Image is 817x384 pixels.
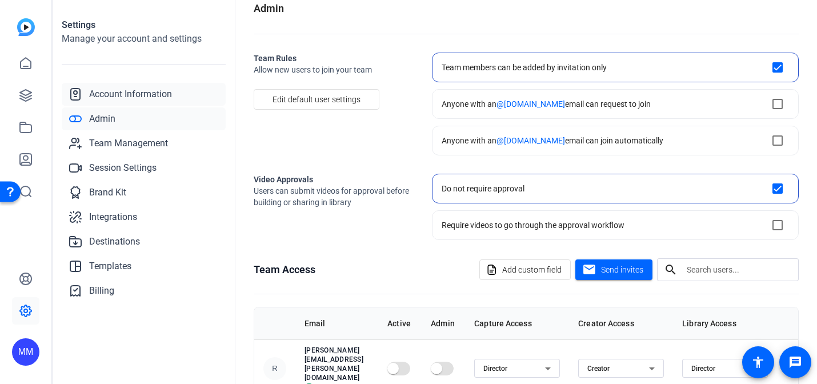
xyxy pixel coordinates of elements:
div: Team members can be added by invitation only [442,62,607,73]
span: Session Settings [89,161,157,175]
div: Anyone with an email can request to join [442,98,651,110]
span: Templates [89,259,131,273]
a: Session Settings [62,157,226,179]
span: Creator [587,365,610,373]
img: blue-gradient.svg [17,18,35,36]
h1: Settings [62,18,226,32]
div: Require videos to go through the approval workflow [442,219,624,231]
th: Email [295,307,378,339]
span: Admin [89,112,115,126]
span: Director [691,365,715,373]
h1: Admin [254,1,284,17]
a: Integrations [62,206,226,229]
a: Billing [62,279,226,302]
mat-icon: message [788,355,802,369]
div: Do not require approval [442,183,524,194]
span: Add custom field [502,259,562,281]
div: MM [12,338,39,366]
th: Library Access [673,307,777,339]
span: @[DOMAIN_NAME] [496,136,565,145]
span: Director [483,365,507,373]
span: Integrations [89,210,137,224]
a: Team Management [62,132,226,155]
a: Destinations [62,230,226,253]
span: Billing [89,284,114,298]
th: Admin [422,307,465,339]
h2: Manage your account and settings [62,32,226,46]
span: Users can submit videos for approval before building or sharing in library [254,185,414,208]
a: Brand Kit [62,181,226,204]
button: Add custom field [479,259,571,280]
th: Active [378,307,422,339]
button: Edit default user settings [254,89,379,110]
p: [PERSON_NAME][EMAIL_ADDRESS][PERSON_NAME][DOMAIN_NAME] [305,346,369,382]
span: @[DOMAIN_NAME] [496,99,565,109]
span: Allow new users to join your team [254,64,414,75]
a: Templates [62,255,226,278]
h2: Team Rules [254,53,414,64]
div: R [263,357,286,380]
mat-icon: accessibility [751,355,765,369]
th: Capture Access [465,307,569,339]
span: Send invites [601,264,643,276]
input: Search users... [687,263,790,277]
span: Edit default user settings [273,89,361,110]
h2: Video Approvals [254,174,414,185]
a: Account Information [62,83,226,106]
th: Creator Access [569,307,673,339]
button: Send invites [575,259,652,280]
mat-icon: mail [582,263,596,277]
span: Brand Kit [89,186,126,199]
span: Team Management [89,137,168,150]
h1: Team Access [254,262,315,278]
span: Account Information [89,87,172,101]
a: Admin [62,107,226,130]
span: Destinations [89,235,140,249]
div: Anyone with an email can join automatically [442,135,663,146]
mat-icon: search [657,263,684,277]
